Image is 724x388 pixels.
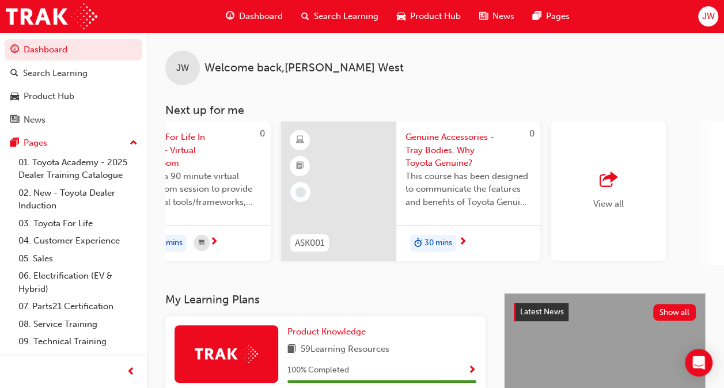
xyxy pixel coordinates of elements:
[458,237,467,248] span: next-icon
[239,10,283,23] span: Dashboard
[24,136,47,150] div: Pages
[301,9,309,24] span: search-icon
[23,67,88,80] div: Search Learning
[217,5,292,28] a: guage-iconDashboard
[260,128,265,139] span: 0
[5,132,142,154] button: Pages
[210,237,218,248] span: next-icon
[533,9,541,24] span: pages-icon
[176,62,189,75] span: JW
[5,39,142,60] a: Dashboard
[295,237,324,250] span: ASK001
[10,115,19,125] span: news-icon
[479,9,488,24] span: news-icon
[14,267,142,298] a: 06. Electrification (EV & Hybrid)
[301,343,389,357] span: 59 Learning Resources
[295,187,306,197] span: learningRecordVerb_NONE-icon
[5,86,142,107] a: Product Hub
[10,45,19,55] span: guage-icon
[14,298,142,315] a: 07. Parts21 Certification
[702,10,714,23] span: JW
[10,92,19,102] span: car-icon
[529,128,535,139] span: 0
[292,5,388,28] a: search-iconSearch Learning
[14,215,142,233] a: 03. Toyota For Life
[698,6,718,26] button: JW
[14,154,142,184] a: 01. Toyota Academy - 2025 Dealer Training Catalogue
[5,63,142,84] a: Search Learning
[24,90,74,103] div: Product Hub
[414,236,422,251] span: duration-icon
[136,131,261,170] span: Toyota For Life In Action - Virtual Classroom
[600,172,617,188] span: outbound-icon
[296,159,304,174] span: booktick-icon
[424,237,452,250] span: 30 mins
[6,3,97,29] img: Trak
[14,184,142,215] a: 02. New - Toyota Dealer Induction
[5,109,142,131] a: News
[388,5,470,28] a: car-iconProduct Hub
[199,236,204,250] span: calendar-icon
[281,121,540,261] a: 0ASK001Genuine Accessories - Tray Bodies. Why Toyota Genuine?This course has been designed to com...
[226,9,234,24] span: guage-icon
[514,303,696,321] a: Latest NewsShow all
[405,131,531,170] span: Genuine Accessories - Tray Bodies. Why Toyota Genuine?
[10,69,18,79] span: search-icon
[405,170,531,209] span: This course has been designed to communicate the features and benefits of Toyota Genuine Tray Bod...
[147,104,724,117] h3: Next up for me
[14,351,142,368] a: 10. TUNE Rev-Up Training
[653,304,696,321] button: Show all
[492,10,514,23] span: News
[287,343,296,357] span: book-icon
[130,136,138,151] span: up-icon
[546,10,570,23] span: Pages
[296,133,304,148] span: learningResourceType_ELEARNING-icon
[287,326,366,337] span: Product Knowledge
[5,37,142,132] button: DashboardSearch LearningProduct HubNews
[314,10,378,23] span: Search Learning
[410,10,461,23] span: Product Hub
[165,293,486,306] h3: My Learning Plans
[195,345,258,363] img: Trak
[524,5,579,28] a: pages-iconPages
[155,237,183,250] span: 90 mins
[14,250,142,268] a: 05. Sales
[685,349,712,376] div: Open Intercom Messenger
[470,5,524,28] a: news-iconNews
[287,364,349,377] span: 100 % Completed
[14,333,142,351] a: 09. Technical Training
[204,62,404,75] span: Welcome back , [PERSON_NAME] West
[14,315,142,333] a: 08. Service Training
[287,325,370,338] a: Product Knowledge
[24,113,46,127] div: News
[468,366,476,376] span: Show Progress
[136,170,261,209] span: This is a 90 minute virtual classroom session to provide practical tools/frameworks, behaviours a...
[593,199,624,209] span: View all
[14,232,142,250] a: 04. Customer Experience
[520,307,564,317] span: Latest News
[127,365,135,379] span: prev-icon
[468,363,476,378] button: Show Progress
[397,9,405,24] span: car-icon
[10,138,19,149] span: pages-icon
